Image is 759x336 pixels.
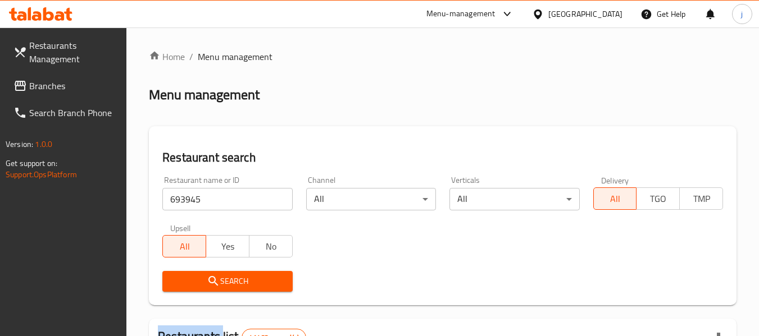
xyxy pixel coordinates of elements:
div: Menu-management [426,7,496,21]
button: TMP [679,187,723,210]
span: TMP [684,191,719,207]
li: / [189,50,193,63]
div: All [449,188,579,210]
span: All [598,191,633,207]
span: Yes [211,238,245,255]
span: Branches [29,79,118,93]
button: TGO [636,187,680,210]
button: All [593,187,637,210]
span: Search [171,274,283,288]
a: Branches [4,72,127,99]
span: All [167,238,202,255]
a: Restaurants Management [4,32,127,72]
a: Home [149,50,185,63]
span: Search Branch Phone [29,106,118,119]
button: Yes [206,235,249,257]
span: 1.0.0 [35,137,52,151]
label: Delivery [601,176,629,184]
span: TGO [641,191,675,207]
h2: Menu management [149,86,260,104]
a: Search Branch Phone [4,99,127,126]
span: j [741,8,743,20]
span: Version: [6,137,33,151]
span: No [254,238,288,255]
span: Get support on: [6,156,57,171]
nav: breadcrumb [149,50,737,63]
span: Menu management [198,50,272,63]
div: All [306,188,436,210]
h2: Restaurant search [162,149,723,166]
button: Search [162,271,292,292]
span: Restaurants Management [29,39,118,66]
button: No [249,235,293,257]
div: [GEOGRAPHIC_DATA] [548,8,622,20]
button: All [162,235,206,257]
input: Search for restaurant name or ID.. [162,188,292,210]
a: Support.OpsPlatform [6,167,77,182]
label: Upsell [170,224,191,232]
